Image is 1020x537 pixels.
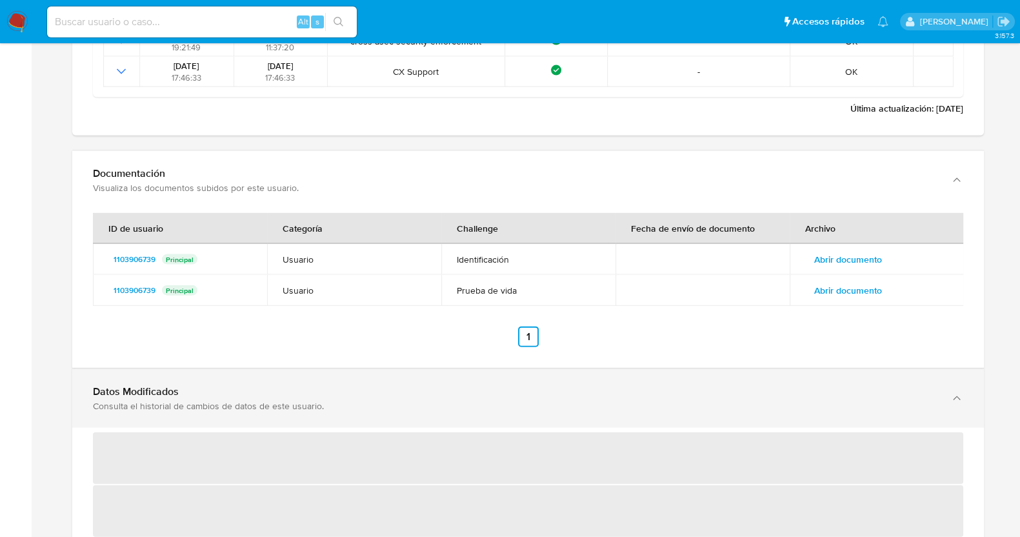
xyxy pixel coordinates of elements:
span: Alt [298,15,308,28]
a: Salir [997,15,1010,28]
span: s [315,15,319,28]
a: Notificaciones [877,16,888,27]
p: francisco.martinezsilva@mercadolibre.com.mx [919,15,992,28]
button: search-icon [325,13,352,31]
span: 3.157.3 [994,30,1014,41]
span: Accesos rápidos [792,15,865,28]
input: Buscar usuario o caso... [47,14,357,30]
